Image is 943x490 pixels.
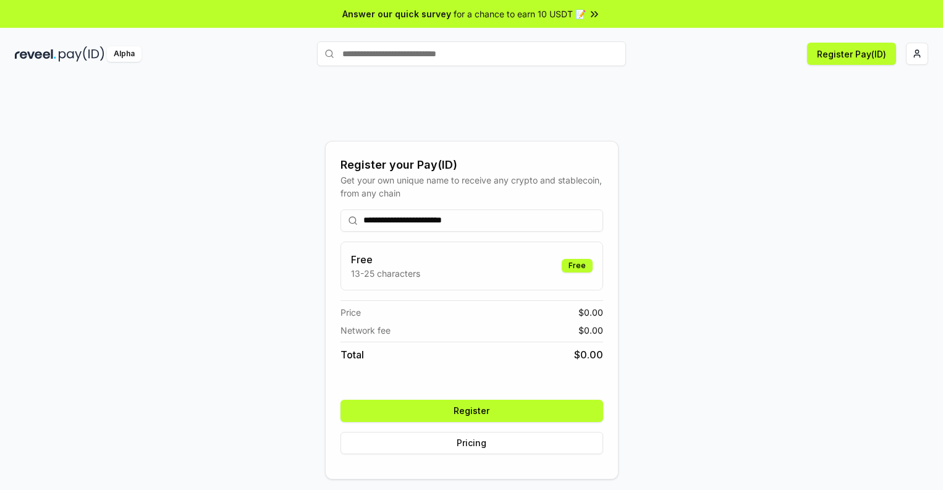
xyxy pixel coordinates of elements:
[351,252,420,267] h3: Free
[59,46,104,62] img: pay_id
[454,7,586,20] span: for a chance to earn 10 USDT 📝
[340,347,364,362] span: Total
[340,432,603,454] button: Pricing
[340,174,603,200] div: Get your own unique name to receive any crypto and stablecoin, from any chain
[340,324,391,337] span: Network fee
[574,347,603,362] span: $ 0.00
[351,267,420,280] p: 13-25 characters
[807,43,896,65] button: Register Pay(ID)
[562,259,593,272] div: Free
[15,46,56,62] img: reveel_dark
[340,156,603,174] div: Register your Pay(ID)
[340,306,361,319] span: Price
[578,324,603,337] span: $ 0.00
[342,7,451,20] span: Answer our quick survey
[107,46,142,62] div: Alpha
[578,306,603,319] span: $ 0.00
[340,400,603,422] button: Register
